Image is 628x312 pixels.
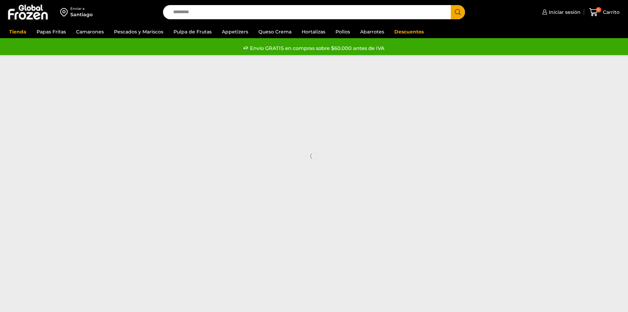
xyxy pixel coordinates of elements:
a: Pollos [332,25,353,38]
a: Pescados y Mariscos [111,25,167,38]
a: Iniciar sesión [540,5,581,19]
div: Santiago [70,11,93,18]
a: Papas Fritas [33,25,69,38]
button: Search button [451,5,465,19]
a: Abarrotes [357,25,388,38]
span: Iniciar sesión [547,9,581,16]
a: Descuentos [391,25,427,38]
a: Queso Crema [255,25,295,38]
img: address-field-icon.svg [60,6,70,18]
a: Camarones [73,25,107,38]
div: Enviar a [70,6,93,11]
a: Hortalizas [298,25,329,38]
a: Tienda [6,25,30,38]
a: 0 Carrito [587,4,621,20]
a: Pulpa de Frutas [170,25,215,38]
span: Carrito [601,9,620,16]
span: 0 [596,7,601,12]
a: Appetizers [218,25,252,38]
